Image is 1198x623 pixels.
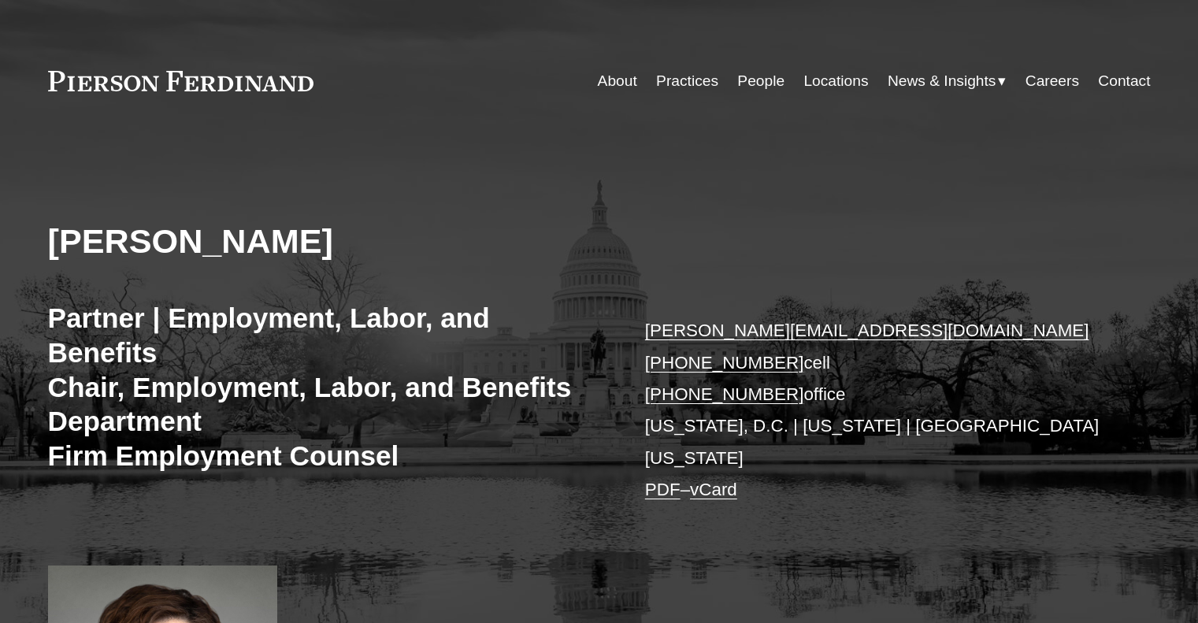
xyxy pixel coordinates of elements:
p: cell office [US_STATE], D.C. | [US_STATE] | [GEOGRAPHIC_DATA][US_STATE] – [645,315,1104,506]
h3: Partner | Employment, Labor, and Benefits Chair, Employment, Labor, and Benefits Department Firm ... [48,301,599,473]
span: News & Insights [888,68,996,95]
a: PDF [645,480,681,499]
a: Practices [656,66,718,96]
a: About [598,66,637,96]
h2: [PERSON_NAME] [48,221,599,261]
a: People [737,66,784,96]
a: [PHONE_NUMBER] [645,353,804,373]
a: [PERSON_NAME][EMAIL_ADDRESS][DOMAIN_NAME] [645,321,1089,340]
a: folder dropdown [888,66,1007,96]
a: vCard [690,480,737,499]
a: [PHONE_NUMBER] [645,384,804,404]
a: Careers [1026,66,1079,96]
a: Contact [1098,66,1150,96]
a: Locations [803,66,868,96]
